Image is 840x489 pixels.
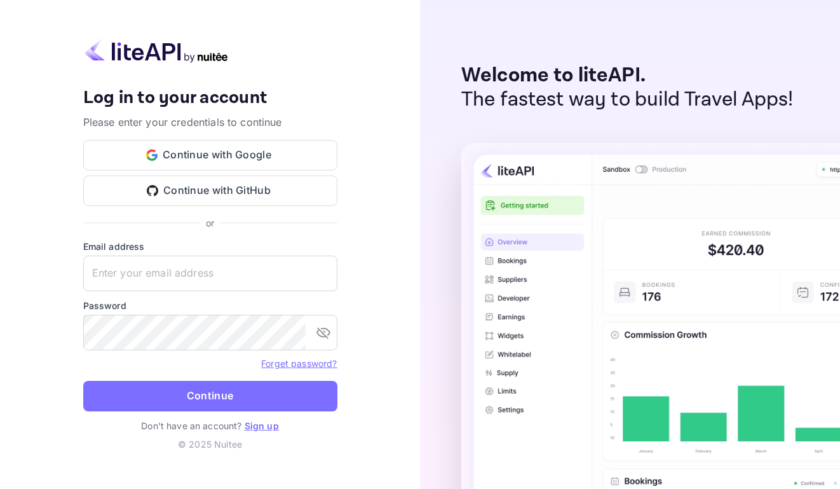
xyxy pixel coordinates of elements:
p: Welcome to liteAPI. [461,64,794,88]
label: Password [83,299,337,312]
input: Enter your email address [83,256,337,291]
label: Email address [83,240,337,253]
img: liteapi [83,38,229,63]
p: The fastest way to build Travel Apps! [461,88,794,112]
button: Continue [83,381,337,411]
p: Please enter your credentials to continue [83,114,337,130]
p: or [206,216,214,230]
a: Forget password? [261,358,337,369]
p: Don't have an account? [83,419,337,432]
button: Continue with GitHub [83,176,337,206]
p: © 2025 Nuitee [83,437,337,451]
a: Sign up [245,420,279,431]
a: Forget password? [261,357,337,369]
h4: Log in to your account [83,87,337,109]
button: toggle password visibility [311,320,336,345]
button: Continue with Google [83,140,337,170]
